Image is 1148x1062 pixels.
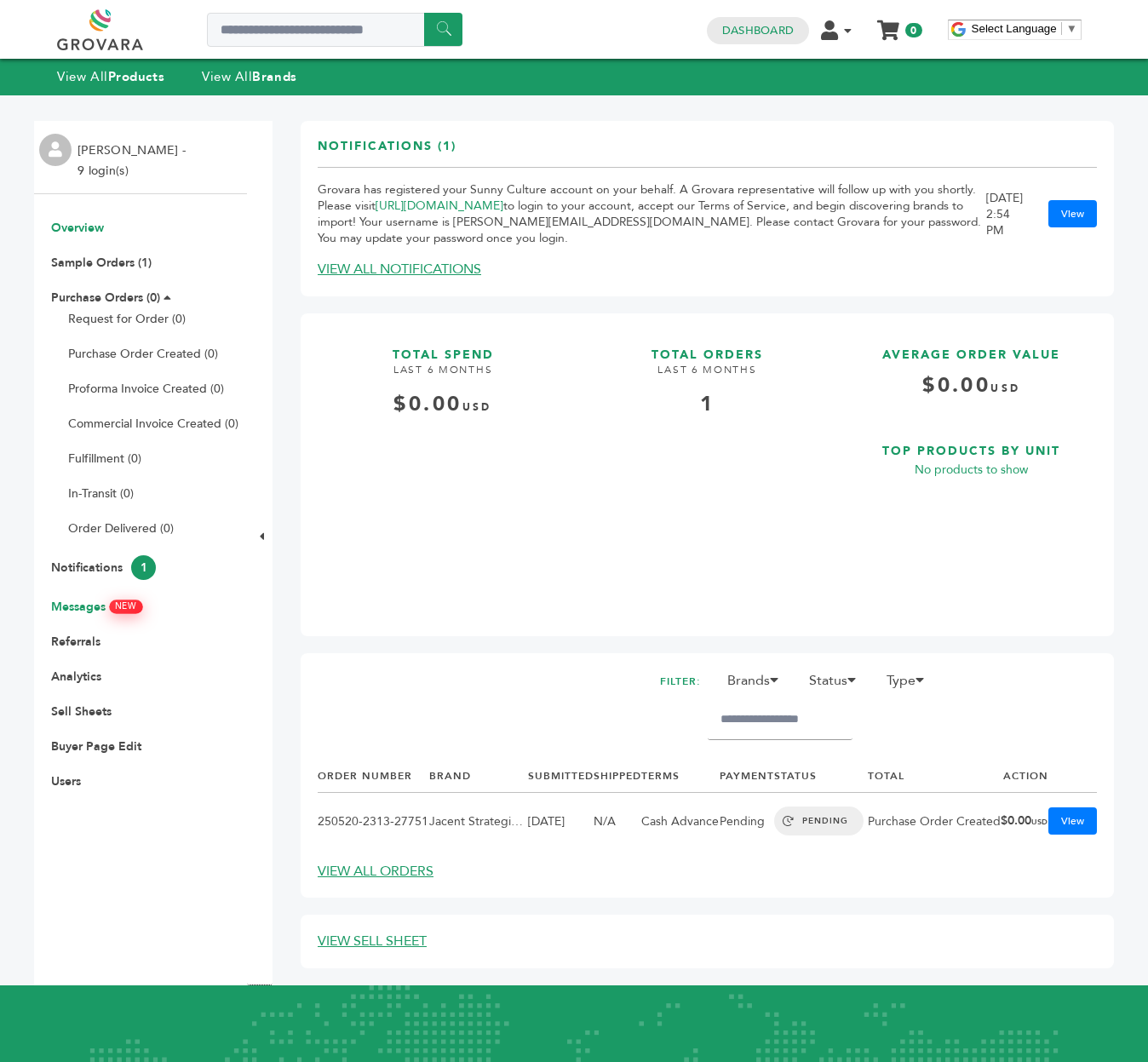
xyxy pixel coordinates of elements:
[582,330,832,364] h3: TOTAL ORDERS
[660,670,701,693] h2: FILTER:
[318,761,429,792] th: ORDER NUMBER
[722,23,794,38] a: Dashboard
[207,13,462,47] input: Search a product or brand...
[905,23,921,37] span: 0
[1001,793,1048,850] td: $0.00
[582,363,832,390] h4: LAST 6 MONTHS
[429,761,528,792] th: BRAND
[252,68,296,85] strong: Brands
[801,670,875,699] li: Status
[641,793,719,850] td: Cash Advance
[847,371,1097,413] h4: $0.00
[429,793,528,850] td: Jacent Strategic Manufacturing, LLC
[68,381,224,397] a: Proforma Invoice Created (0)
[719,670,797,699] li: Brands
[868,793,1002,850] td: Purchase Order Created
[51,255,152,271] a: Sample Orders (1)
[847,460,1097,480] p: No products to show
[1048,807,1097,835] a: View
[202,68,297,85] a: View AllBrands
[51,599,141,615] a: MessagesNEW
[318,330,568,364] h3: TOTAL SPEND
[51,773,81,789] a: Users
[582,330,832,606] a: TOTAL ORDERS LAST 6 MONTHS 1
[972,22,1077,35] a: Select Language​
[708,699,852,740] input: Filter by keywords
[51,634,100,650] a: Referrals
[986,190,1031,238] div: [DATE] 2:54 PM
[51,669,101,685] a: Analytics
[720,793,774,850] td: Pending
[847,330,1097,413] a: AVERAGE ORDER VALUE $0.00USD
[847,427,1097,460] h3: TOP PRODUCTS BY UNIT
[68,416,238,432] a: Commercial Invoice Created (0)
[318,330,568,606] a: TOTAL SPEND LAST 6 MONTHS $0.00USD
[111,600,141,613] span: NEW
[641,761,719,792] th: TERMS
[528,793,594,850] td: [DATE]
[68,346,218,362] a: Purchase Order Created (0)
[318,932,427,950] a: VIEW SELL SHEET
[108,68,164,85] strong: Products
[318,138,456,168] h3: Notifications (1)
[318,862,433,881] a: VIEW ALL ORDERS
[39,134,72,166] img: profile.png
[878,15,898,33] a: My Cart
[68,311,186,327] a: Request for Order (0)
[57,68,164,85] a: View AllProducts
[318,390,568,419] div: $0.00
[774,807,864,835] span: PENDING
[318,813,428,830] a: 250520-2313-27751
[1066,22,1077,35] span: ▼
[847,427,1097,606] a: TOP PRODUCTS BY UNIT No products to show
[68,451,141,467] a: Fulfillment (0)
[51,738,141,755] a: Buyer Page Edit
[77,141,190,181] li: [PERSON_NAME] - 9 login(s)
[318,260,481,278] a: VIEW ALL NOTIFICATIONS
[582,390,832,419] div: 1
[1001,761,1048,792] th: ACTION
[1061,22,1062,35] span: ​
[51,703,112,720] a: Sell Sheets
[51,290,160,306] a: Purchase Orders (0)
[990,382,1020,395] span: USD
[878,670,943,699] li: Type
[68,485,134,502] a: In-Transit (0)
[1031,817,1048,827] span: USD
[594,761,641,792] th: SHIPPED
[462,400,492,414] span: USD
[594,793,641,850] td: N/A
[868,761,1002,792] th: TOTAL
[51,560,156,576] a: Notifications1
[528,761,594,792] th: SUBMITTED
[720,761,774,792] th: PAYMENT
[68,520,174,537] a: Order Delivered (0)
[1048,200,1097,227] a: View
[774,761,868,792] th: STATUS
[318,168,986,261] td: Grovara has registered your Sunny Culture account on your behalf. A Grovara representative will f...
[51,220,104,236] a: Overview
[847,330,1097,364] h3: AVERAGE ORDER VALUE
[972,22,1057,35] span: Select Language
[376,198,503,214] a: [URL][DOMAIN_NAME]
[131,555,156,580] span: 1
[318,363,568,390] h4: LAST 6 MONTHS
